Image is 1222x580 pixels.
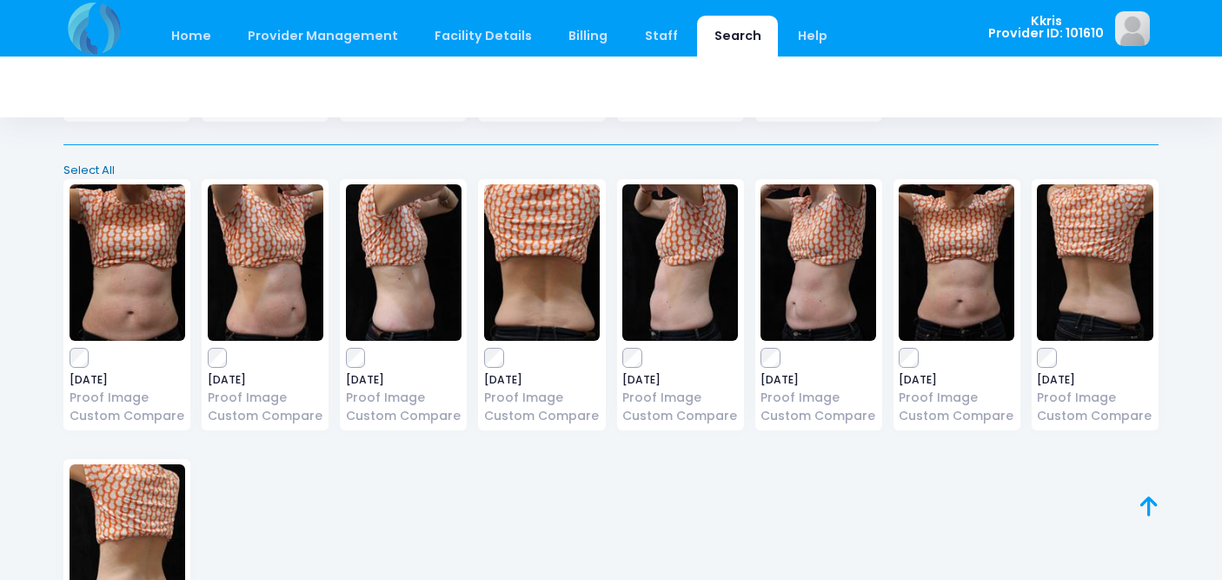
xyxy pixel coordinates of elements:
[1037,184,1152,341] img: image
[484,375,600,385] span: [DATE]
[418,16,549,57] a: Facility Details
[346,184,462,341] img: image
[1037,375,1152,385] span: [DATE]
[622,375,738,385] span: [DATE]
[781,16,845,57] a: Help
[552,16,625,57] a: Billing
[208,389,323,407] a: Proof Image
[760,389,876,407] a: Proof Image
[1115,11,1150,46] img: image
[70,375,185,385] span: [DATE]
[622,407,738,425] a: Custom Compare
[760,184,876,341] img: image
[622,389,738,407] a: Proof Image
[899,184,1014,341] img: image
[899,389,1014,407] a: Proof Image
[484,407,600,425] a: Custom Compare
[346,407,462,425] a: Custom Compare
[1037,407,1152,425] a: Custom Compare
[154,16,228,57] a: Home
[208,184,323,341] img: image
[208,407,323,425] a: Custom Compare
[484,184,600,341] img: image
[697,16,778,57] a: Search
[70,389,185,407] a: Proof Image
[346,389,462,407] a: Proof Image
[622,184,738,341] img: image
[760,407,876,425] a: Custom Compare
[346,375,462,385] span: [DATE]
[899,375,1014,385] span: [DATE]
[484,389,600,407] a: Proof Image
[899,407,1014,425] a: Custom Compare
[988,15,1104,40] span: Kkris Provider ID: 101610
[70,184,185,341] img: image
[58,162,1165,179] a: Select All
[70,407,185,425] a: Custom Compare
[760,375,876,385] span: [DATE]
[230,16,415,57] a: Provider Management
[1037,389,1152,407] a: Proof Image
[208,375,323,385] span: [DATE]
[628,16,694,57] a: Staff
